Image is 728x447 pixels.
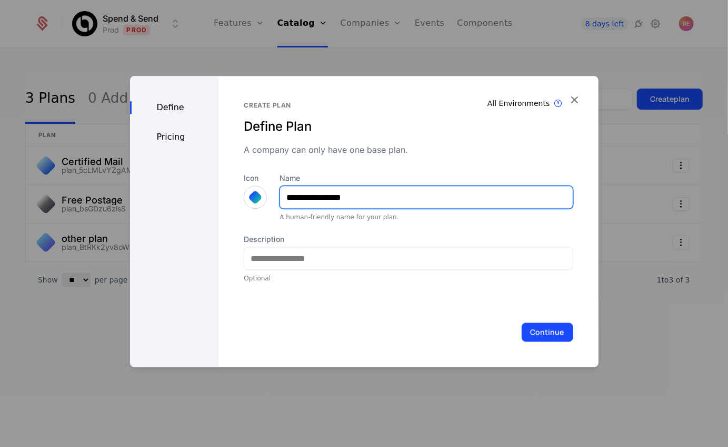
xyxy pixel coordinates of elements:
[280,173,573,183] label: Name
[522,323,573,342] button: Continue
[244,173,267,183] label: Icon
[244,118,573,135] div: Define Plan
[130,131,219,143] div: Pricing
[244,101,573,110] div: Create plan
[130,101,219,114] div: Define
[244,274,573,283] div: Optional
[280,213,573,221] div: A human-friendly name for your plan.
[244,234,573,245] label: Description
[487,98,550,109] div: All Environments
[244,143,573,156] div: A company can only have one base plan.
